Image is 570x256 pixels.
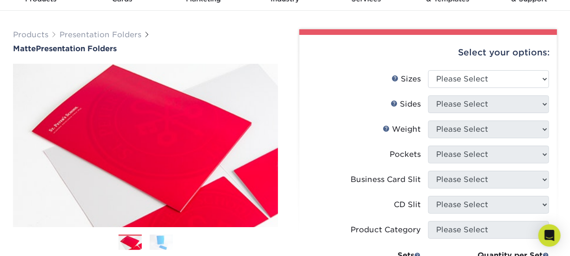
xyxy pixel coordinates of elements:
[13,44,36,53] span: Matte
[13,44,278,53] h1: Presentation Folders
[13,30,48,39] a: Products
[351,224,421,236] div: Product Category
[394,199,421,210] div: CD Slit
[2,228,79,253] iframe: Google Customer Reviews
[119,235,142,251] img: Presentation Folders 01
[391,99,421,110] div: Sides
[13,44,278,53] a: MattePresentation Folders
[351,174,421,185] div: Business Card Slit
[150,235,173,250] img: Presentation Folders 02
[391,74,421,85] div: Sizes
[538,224,561,247] div: Open Intercom Messenger
[383,124,421,135] div: Weight
[390,149,421,160] div: Pockets
[307,35,550,70] div: Select your options:
[13,54,278,237] img: Matte 01
[60,30,141,39] a: Presentation Folders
